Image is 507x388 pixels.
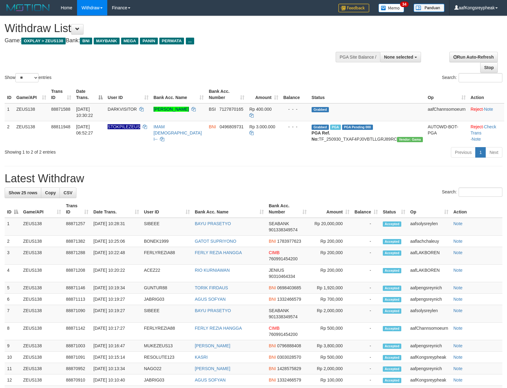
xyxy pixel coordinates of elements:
td: [DATE] 10:16:47 [91,340,141,352]
a: Note [453,308,463,313]
td: Rp 200,000 [309,236,352,247]
th: Bank Acc. Number: activate to sort column ascending [266,200,309,218]
span: Accepted [383,297,401,302]
th: Trans ID: activate to sort column ascending [63,200,91,218]
a: RIO KURNIAWAN [195,268,230,273]
span: Accepted [383,326,401,331]
th: Op: activate to sort column ascending [425,86,468,103]
td: 88871288 [63,247,91,265]
input: Search: [459,73,502,82]
td: ZEUS138 [21,265,63,282]
span: Rp 400.000 [249,107,272,112]
td: ZEUS138 [21,218,63,236]
a: Note [453,366,463,371]
td: MUKEZEUS13 [141,340,192,352]
td: 88871142 [63,323,91,340]
span: Rp 3.000.000 [249,124,275,129]
label: Search: [442,188,502,197]
td: - [352,265,380,282]
td: 2 [5,236,21,247]
span: OXPLAY > ZEUS138 [21,38,66,44]
td: [DATE] 10:25:06 [91,236,141,247]
th: Date Trans.: activate to sort column descending [74,86,105,103]
td: [DATE] 10:10:40 [91,374,141,386]
a: Note [453,297,463,302]
span: BNI [269,355,276,360]
span: PERMATA [159,38,184,44]
td: - [352,374,380,386]
b: PGA Ref. No: [312,130,330,142]
a: Note [453,250,463,255]
a: Copy [41,188,60,198]
span: Copy 901338349574 to clipboard [269,314,297,319]
span: Accepted [383,344,401,349]
span: Grabbed [312,125,329,130]
span: BSI [209,107,216,112]
td: 8 [5,323,21,340]
th: ID: activate to sort column descending [5,200,21,218]
div: Showing 1 to 2 of 2 entries [5,147,206,155]
span: Accepted [383,239,401,244]
span: Vendor URL: https://trx31.1velocity.biz [397,137,423,142]
img: Feedback.jpg [338,4,369,12]
span: Accepted [383,378,401,383]
td: Rp 700,000 [309,294,352,305]
span: None selected [384,55,413,60]
td: - [352,282,380,294]
td: ZEUS138 [14,103,49,121]
td: Rp 3,800,000 [309,340,352,352]
h4: Game: Bank: [5,38,332,44]
td: 10 [5,352,21,363]
th: Balance: activate to sort column ascending [352,200,380,218]
td: [DATE] 10:19:34 [91,282,141,294]
a: 1 [475,147,486,158]
td: Rp 1,920,000 [309,282,352,294]
a: AGUS SOFYAN [195,297,226,302]
a: BAYU PRASETYO [195,308,231,313]
td: 88871382 [63,236,91,247]
a: Note [453,221,463,226]
span: ... [186,38,194,44]
div: - - - [283,124,307,130]
img: MOTION_logo.png [5,3,51,12]
a: Note [453,268,463,273]
td: aafpengsreynich [408,363,451,374]
span: Accepted [383,286,401,291]
th: Bank Acc. Name: activate to sort column ascending [192,200,266,218]
span: MAYBANK [94,38,120,44]
td: 88871091 [63,352,91,363]
td: [DATE] 10:19:27 [91,305,141,323]
a: BAYU PRASETYO [195,221,231,226]
td: [DATE] 10:28:31 [91,218,141,236]
a: TORIK FIRDAUS [195,285,228,290]
td: Rp 500,000 [309,323,352,340]
td: AUTOWD-BOT-PGA [425,121,468,145]
span: CSV [63,190,72,195]
span: 88811948 [51,124,70,129]
td: 5 [5,282,21,294]
td: - [352,247,380,265]
a: AGUS SOFYAN [195,378,226,382]
h1: Latest Withdraw [5,172,502,185]
td: 9 [5,340,21,352]
td: aaflachchaleuy [408,236,451,247]
span: Copy 1783977623 to clipboard [277,239,301,244]
span: CIMB [269,250,280,255]
label: Search: [442,73,502,82]
td: 88871090 [63,305,91,323]
td: aafsolysreylen [408,218,451,236]
td: 88870910 [63,374,91,386]
td: GUNTUR88 [141,282,192,294]
td: [DATE] 10:15:14 [91,352,141,363]
td: aafLAKBOREN [408,247,451,265]
span: BNI [269,343,276,348]
button: None selected [380,52,421,62]
th: Action [468,86,504,103]
span: Accepted [383,268,401,273]
select: Showentries [15,73,39,82]
a: Previous [451,147,476,158]
td: [DATE] 10:17:27 [91,323,141,340]
td: [DATE] 10:19:27 [91,294,141,305]
th: Game/API: activate to sort column ascending [14,86,49,103]
td: [DATE] 10:13:34 [91,363,141,374]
